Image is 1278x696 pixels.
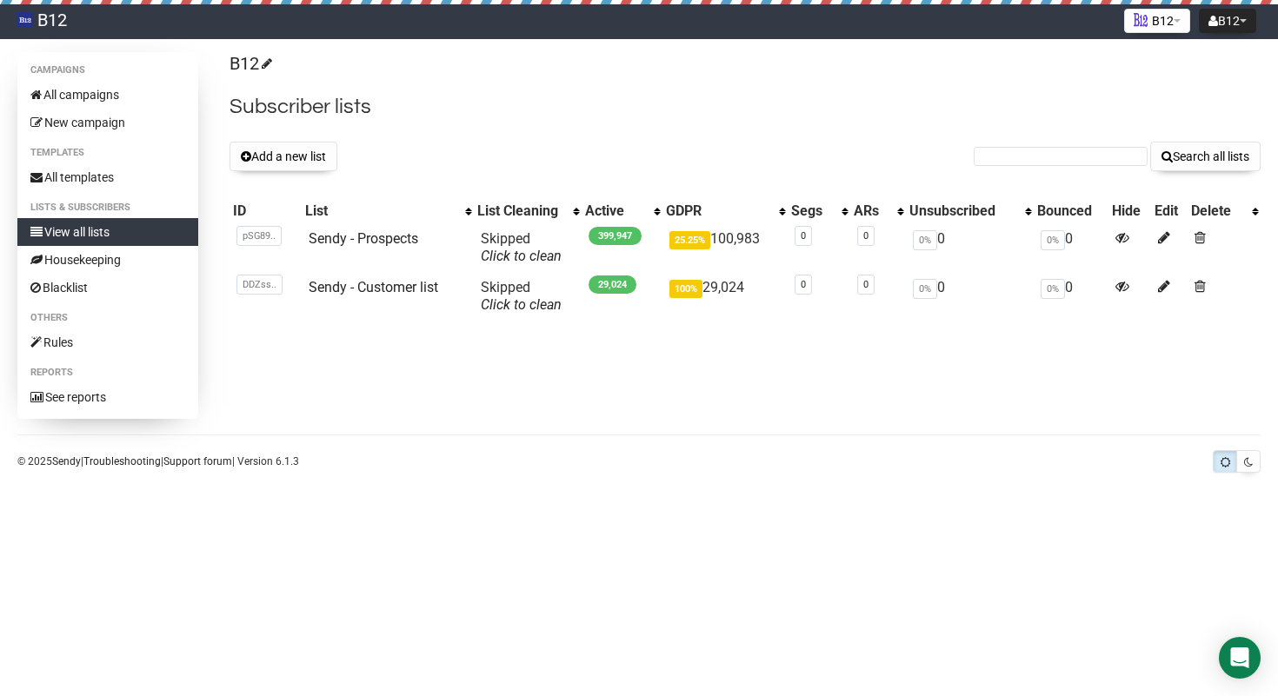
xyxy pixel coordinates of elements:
div: Open Intercom Messenger [1219,637,1261,679]
th: Bounced: No sort applied, sorting is disabled [1034,199,1108,223]
div: Hide [1112,202,1148,220]
a: Click to clean [481,296,562,313]
button: Add a new list [230,142,337,171]
div: ARs [854,202,889,220]
div: GDPR [666,202,770,220]
span: pSG89.. [236,226,282,246]
span: 399,947 [589,227,642,245]
th: Edit: No sort applied, sorting is disabled [1151,199,1188,223]
h2: Subscriber lists [230,91,1261,123]
a: Click to clean [481,248,562,264]
li: Templates [17,143,198,163]
th: ARs: No sort applied, activate to apply an ascending sort [850,199,906,223]
div: ID [233,202,298,220]
span: DDZss.. [236,275,283,295]
span: 0% [1041,230,1065,250]
td: 0 [1034,223,1108,272]
th: GDPR: No sort applied, activate to apply an ascending sort [662,199,788,223]
a: 0 [801,230,806,242]
th: ID: No sort applied, sorting is disabled [230,199,302,223]
td: 0 [906,223,1035,272]
a: Support forum [163,455,232,467]
li: Campaigns [17,60,198,81]
div: Segs [791,202,833,220]
a: Sendy - Prospects [309,230,418,247]
p: © 2025 | | | Version 6.1.3 [17,452,299,471]
th: Active: No sort applied, activate to apply an ascending sort [582,199,662,223]
button: B12 [1124,9,1190,33]
td: 29,024 [662,272,788,321]
a: Housekeeping [17,246,198,274]
th: Hide: No sort applied, sorting is disabled [1108,199,1151,223]
a: All templates [17,163,198,191]
a: See reports [17,383,198,411]
a: View all lists [17,218,198,246]
a: Troubleshooting [83,455,161,467]
span: 0% [1041,279,1065,299]
td: 0 [906,272,1035,321]
a: 0 [863,279,869,290]
a: All campaigns [17,81,198,109]
button: Search all lists [1150,142,1261,171]
a: Sendy - Customer list [309,279,438,295]
div: Bounced [1037,202,1104,220]
img: 83d8429b531d662e2d1277719739fdde [17,12,33,28]
li: Lists & subscribers [17,197,198,218]
th: Delete: No sort applied, activate to apply an ascending sort [1188,199,1261,223]
th: List: No sort applied, activate to apply an ascending sort [302,199,474,223]
a: 0 [863,230,869,242]
span: 0% [913,230,937,250]
img: 1.png [1134,13,1148,27]
button: B12 [1199,9,1256,33]
a: Sendy [52,455,81,467]
div: Delete [1191,202,1243,220]
span: 25.25% [669,231,710,249]
a: 0 [801,279,806,290]
td: 100,983 [662,223,788,272]
a: B12 [230,53,270,74]
div: List Cleaning [477,202,564,220]
span: 100% [669,280,702,298]
li: Reports [17,362,198,383]
span: 29,024 [589,275,636,294]
div: Unsubscribed [909,202,1017,220]
a: New campaign [17,109,198,136]
th: Unsubscribed: No sort applied, activate to apply an ascending sort [906,199,1035,223]
a: Rules [17,328,198,356]
span: 0% [913,279,937,299]
th: Segs: No sort applied, activate to apply an ascending sort [788,199,850,223]
th: List Cleaning: No sort applied, activate to apply an ascending sort [474,199,582,223]
td: 0 [1034,272,1108,321]
li: Others [17,308,198,328]
span: Skipped [481,279,562,313]
div: List [305,202,456,220]
span: Skipped [481,230,562,264]
div: Edit [1155,202,1184,220]
a: Blacklist [17,274,198,302]
div: Active [585,202,644,220]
